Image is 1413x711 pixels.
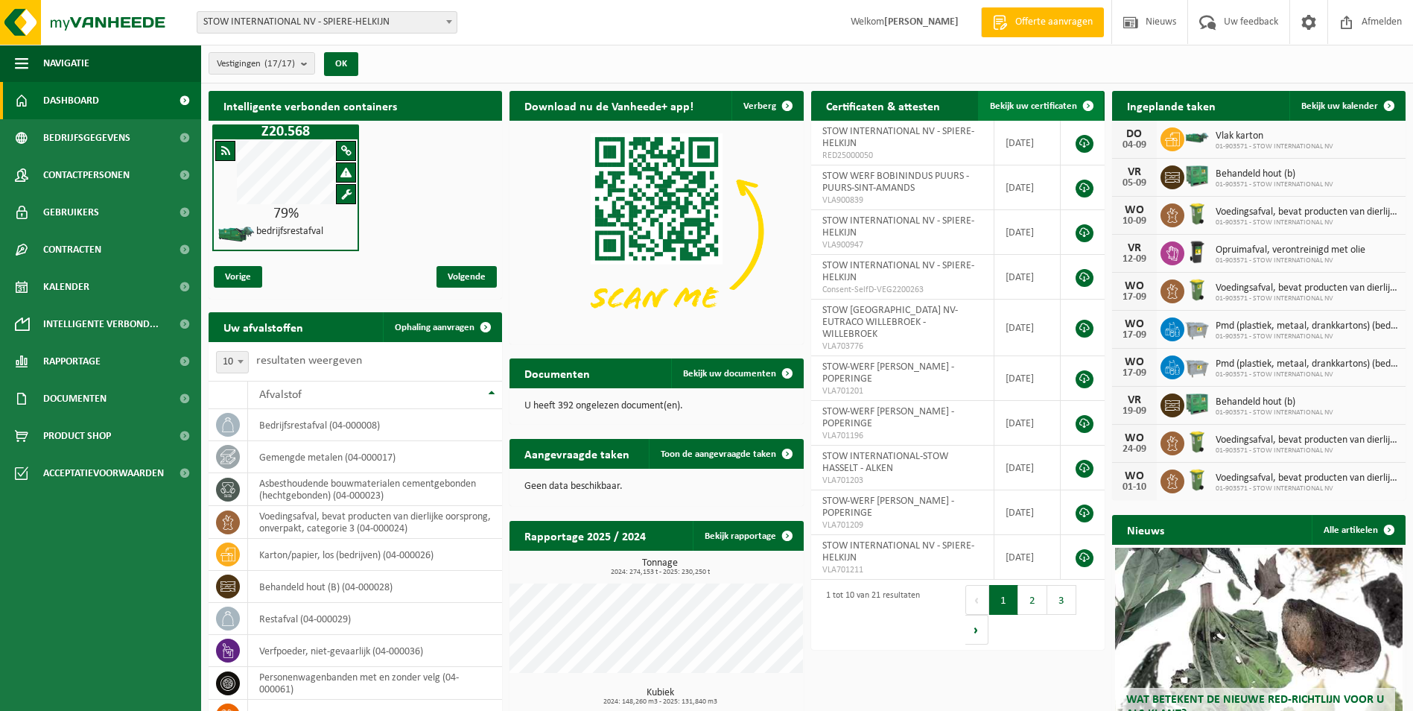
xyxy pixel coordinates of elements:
[248,635,502,667] td: verfpoeder, niet-gevaarlijk (04-000036)
[43,231,101,268] span: Contracten
[822,126,974,149] span: STOW INTERNATIONAL NV - SPIERE-HELKIJN
[217,352,248,373] span: 10
[994,210,1061,255] td: [DATE]
[197,11,457,34] span: STOW INTERNATIONAL NV - SPIERE-HELKIJN
[978,91,1103,121] a: Bekijk uw certificaten
[822,430,982,442] span: VLA701196
[43,268,89,306] span: Kalender
[1184,201,1210,227] img: WB-0140-HPE-GN-50
[43,343,101,380] span: Rapportage
[1216,294,1398,303] span: 01-903571 - STOW INTERNATIONAL NV
[248,409,502,441] td: bedrijfsrestafval (04-000008)
[1216,408,1333,417] span: 01-903571 - STOW INTERNATIONAL NV
[248,441,502,473] td: gemengde metalen (04-000017)
[1301,101,1378,111] span: Bekijk uw kalender
[209,52,315,75] button: Vestigingen(17/17)
[994,490,1061,535] td: [DATE]
[1216,168,1333,180] span: Behandeld hout (b)
[1216,484,1398,493] span: 01-903571 - STOW INTERNATIONAL NV
[1184,353,1210,379] img: WB-2500-GAL-GY-01
[217,53,295,75] span: Vestigingen
[1112,91,1231,120] h2: Ingeplande taken
[43,380,107,417] span: Documenten
[994,356,1061,401] td: [DATE]
[1216,434,1398,446] span: Voedingsafval, bevat producten van dierlijke oorsprong, onverpakt, categorie 3
[1120,178,1149,189] div: 05-09
[517,569,803,576] span: 2024: 274,153 t - 2025: 230,250 t
[822,171,969,194] span: STOW WERF BOBININDUS PUURS - PUURS-SINT-AMANDS
[1120,368,1149,379] div: 17-09
[248,539,502,571] td: karton/papier, los (bedrijven) (04-000026)
[822,475,982,487] span: VLA701203
[214,206,358,221] div: 79%
[43,194,99,231] span: Gebruikers
[693,521,802,551] a: Bekijk rapportage
[43,119,130,157] span: Bedrijfsgegevens
[743,101,776,111] span: Verberg
[43,417,111,455] span: Product Shop
[1216,332,1398,341] span: 01-903571 - STOW INTERNATIONAL NV
[1120,204,1149,216] div: WO
[1216,358,1398,370] span: Pmd (plastiek, metaal, drankkartons) (bedrijven)
[994,121,1061,165] td: [DATE]
[256,227,323,237] h4: bedrijfsrestafval
[683,369,776,379] span: Bekijk uw documenten
[43,45,89,82] span: Navigatie
[43,306,159,343] span: Intelligente verbond...
[1216,142,1333,151] span: 01-903571 - STOW INTERNATIONAL NV
[1120,128,1149,140] div: DO
[517,698,803,706] span: 2024: 148,260 m3 - 2025: 131,840 m3
[822,496,954,519] span: STOW-WERF [PERSON_NAME] - POPERINGE
[324,52,358,76] button: OK
[209,312,318,341] h2: Uw afvalstoffen
[1120,470,1149,482] div: WO
[1216,370,1398,379] span: 01-903571 - STOW INTERNATIONAL NV
[216,124,355,139] h1: Z20.568
[1184,391,1210,417] img: PB-HB-1400-HPE-GN-01
[214,266,262,288] span: Vorige
[1184,131,1210,145] img: HK-XZ-20-GN-01
[822,540,974,563] span: STOW INTERNATIONAL NV - SPIERE-HELKIJN
[1120,216,1149,227] div: 10-09
[822,406,954,429] span: STOW-WERF [PERSON_NAME] - POPERINGE
[524,401,788,411] p: U heeft 392 ongelezen document(en).
[509,439,644,468] h2: Aangevraagde taken
[819,584,920,646] div: 1 tot 10 van 21 resultaten
[216,351,249,373] span: 10
[994,165,1061,210] td: [DATE]
[1216,282,1398,294] span: Voedingsafval, bevat producten van dierlijke oorsprong, onverpakt, categorie 3
[981,7,1104,37] a: Offerte aanvragen
[395,323,474,332] span: Ophaling aanvragen
[1120,166,1149,178] div: VR
[990,101,1077,111] span: Bekijk uw certificaten
[994,255,1061,300] td: [DATE]
[1216,473,1398,484] span: Voedingsafval, bevat producten van dierlijke oorsprong, onverpakt, categorie 3
[1289,91,1404,121] a: Bekijk uw kalender
[256,355,362,367] label: resultaten weergeven
[1120,292,1149,303] div: 17-09
[994,535,1061,580] td: [DATE]
[1012,15,1096,30] span: Offerte aanvragen
[264,59,295,69] count: (17/17)
[965,615,988,645] button: Next
[248,571,502,603] td: behandeld hout (B) (04-000028)
[248,603,502,635] td: restafval (04-000029)
[994,300,1061,356] td: [DATE]
[1184,163,1210,189] img: PB-HB-1400-HPE-GN-01
[43,82,99,119] span: Dashboard
[731,91,802,121] button: Verberg
[822,239,982,251] span: VLA900947
[1120,318,1149,330] div: WO
[248,506,502,539] td: voedingsafval, bevat producten van dierlijke oorsprong, onverpakt, categorie 3 (04-000024)
[1184,429,1210,455] img: WB-0140-HPE-GN-50
[994,401,1061,446] td: [DATE]
[509,121,803,341] img: Download de VHEPlus App
[1047,585,1076,615] button: 3
[1120,254,1149,265] div: 12-09
[524,481,788,492] p: Geen data beschikbaar.
[217,225,255,244] img: HK-XZ-20-GN-01
[822,150,982,162] span: RED25000050
[661,449,776,459] span: Toon de aangevraagde taken
[822,284,982,296] span: Consent-SelfD-VEG2200263
[1120,444,1149,455] div: 24-09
